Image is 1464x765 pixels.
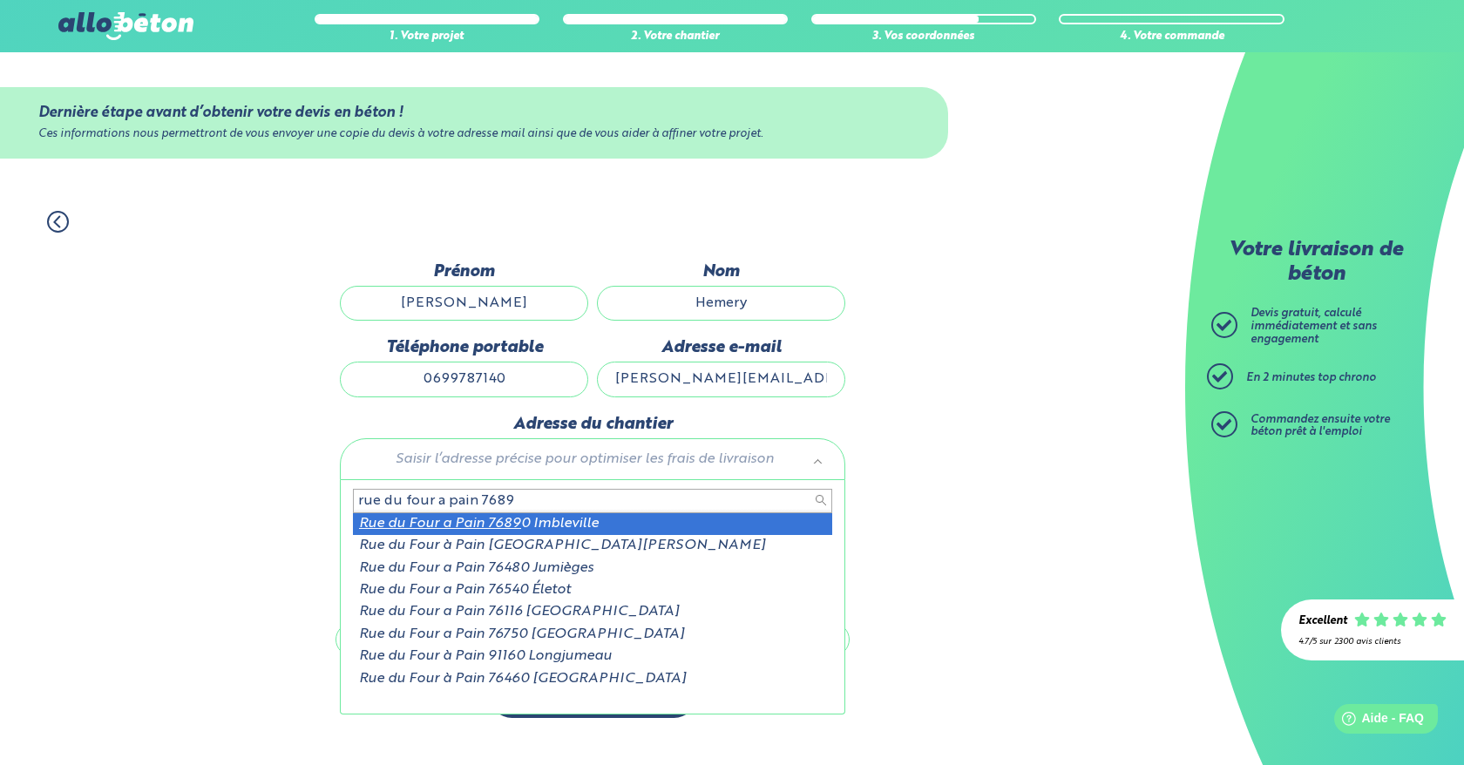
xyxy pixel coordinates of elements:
div: 0 Imbleville [353,513,832,535]
div: Rue du Four a Pain 76750 [GEOGRAPHIC_DATA] [353,624,832,646]
div: Rue du Four à Pain 76460 [GEOGRAPHIC_DATA] [353,668,832,690]
span: Rue du Four a Pain 7689 [359,517,521,531]
div: Rue du Four a Pain 76540 Életot [353,579,832,601]
div: Rue du Four a Pain 76116 [GEOGRAPHIC_DATA] [353,601,832,623]
iframe: Help widget launcher [1309,697,1445,746]
div: Rue du Four a Pain 76480 Jumièges [353,558,832,579]
div: Rue du Four à Pain [GEOGRAPHIC_DATA][PERSON_NAME] [353,535,832,557]
div: Rue du Four à Pain 91160 Longjumeau [353,646,832,667]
